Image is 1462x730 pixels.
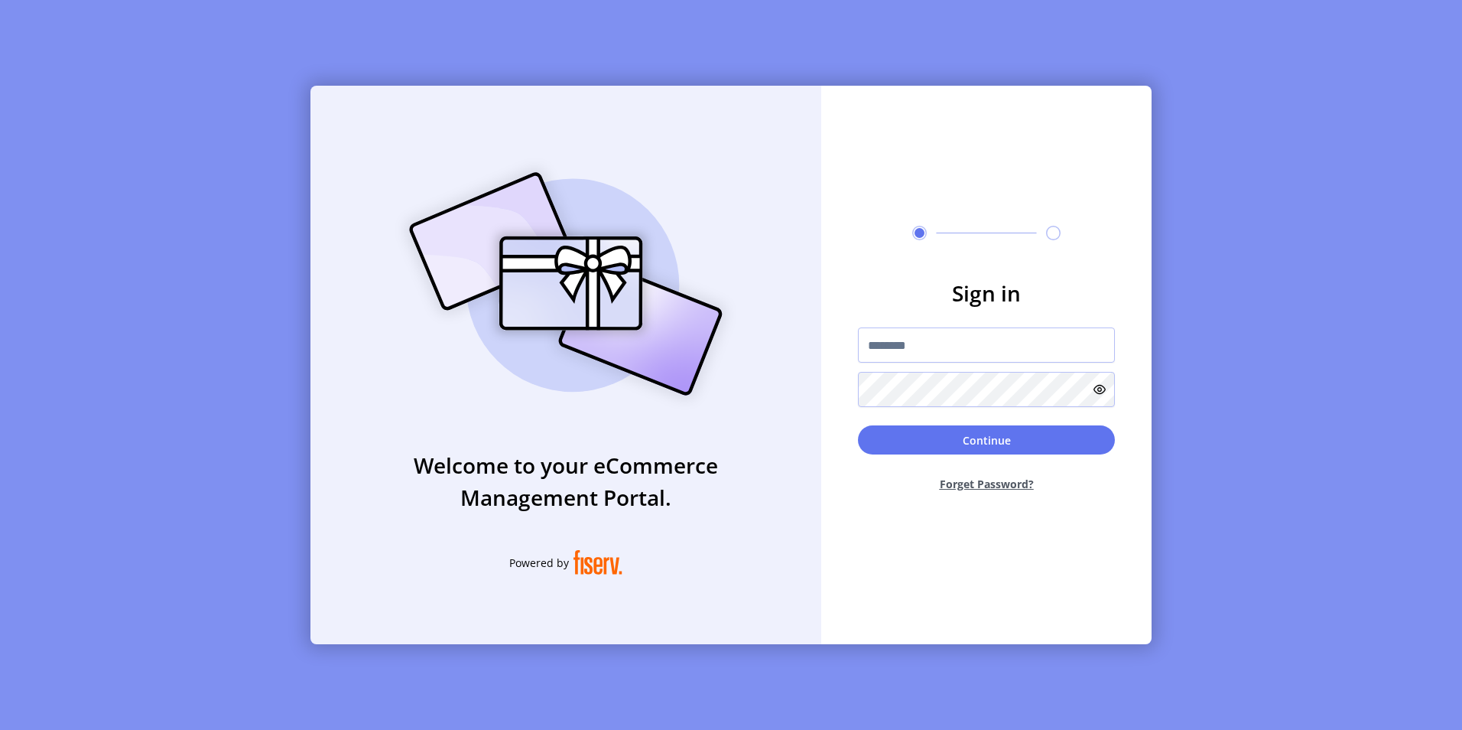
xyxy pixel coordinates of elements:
[858,464,1115,504] button: Forget Password?
[509,555,569,571] span: Powered by
[858,277,1115,309] h3: Sign in
[310,449,821,513] h3: Welcome to your eCommerce Management Portal.
[858,425,1115,455] button: Continue
[386,155,746,412] img: card_Illustration.svg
